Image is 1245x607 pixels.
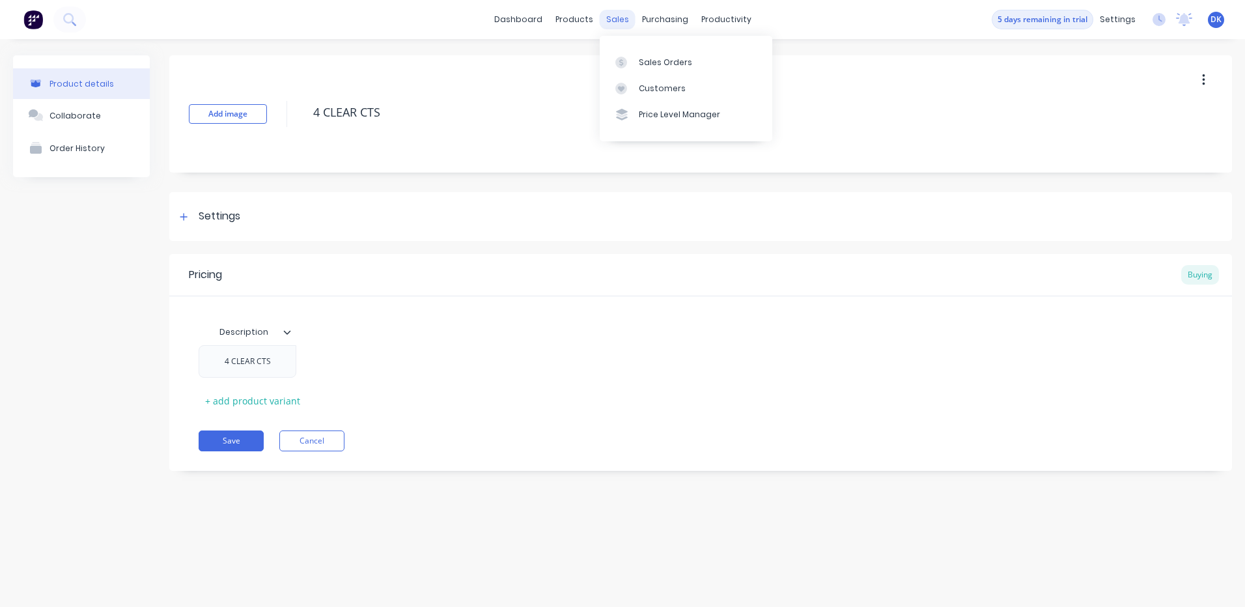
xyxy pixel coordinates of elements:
[1181,265,1219,285] div: Buying
[549,10,600,29] div: products
[23,10,43,29] img: Factory
[639,83,686,94] div: Customers
[189,104,267,124] button: Add image
[199,431,264,451] button: Save
[307,97,1126,128] textarea: 4 CLEAR CTS
[214,353,281,370] div: 4 CLEAR CTS
[49,79,114,89] div: Product details
[600,10,636,29] div: sales
[639,109,720,120] div: Price Level Manager
[49,143,105,153] div: Order History
[636,10,695,29] div: purchasing
[13,68,150,99] button: Product details
[189,267,222,283] div: Pricing
[279,431,344,451] button: Cancel
[199,391,307,411] div: + add product variant
[1093,10,1142,29] div: settings
[13,132,150,164] button: Order History
[199,345,296,378] div: 4 CLEAR CTS
[695,10,758,29] div: productivity
[1210,14,1222,25] span: DK
[199,316,288,348] div: Description
[488,10,549,29] a: dashboard
[199,208,240,225] div: Settings
[600,49,772,75] a: Sales Orders
[13,99,150,132] button: Collaborate
[639,57,692,68] div: Sales Orders
[49,111,101,120] div: Collaborate
[600,76,772,102] a: Customers
[600,102,772,128] a: Price Level Manager
[992,10,1093,29] button: 5 days remaining in trial
[199,319,296,345] div: Description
